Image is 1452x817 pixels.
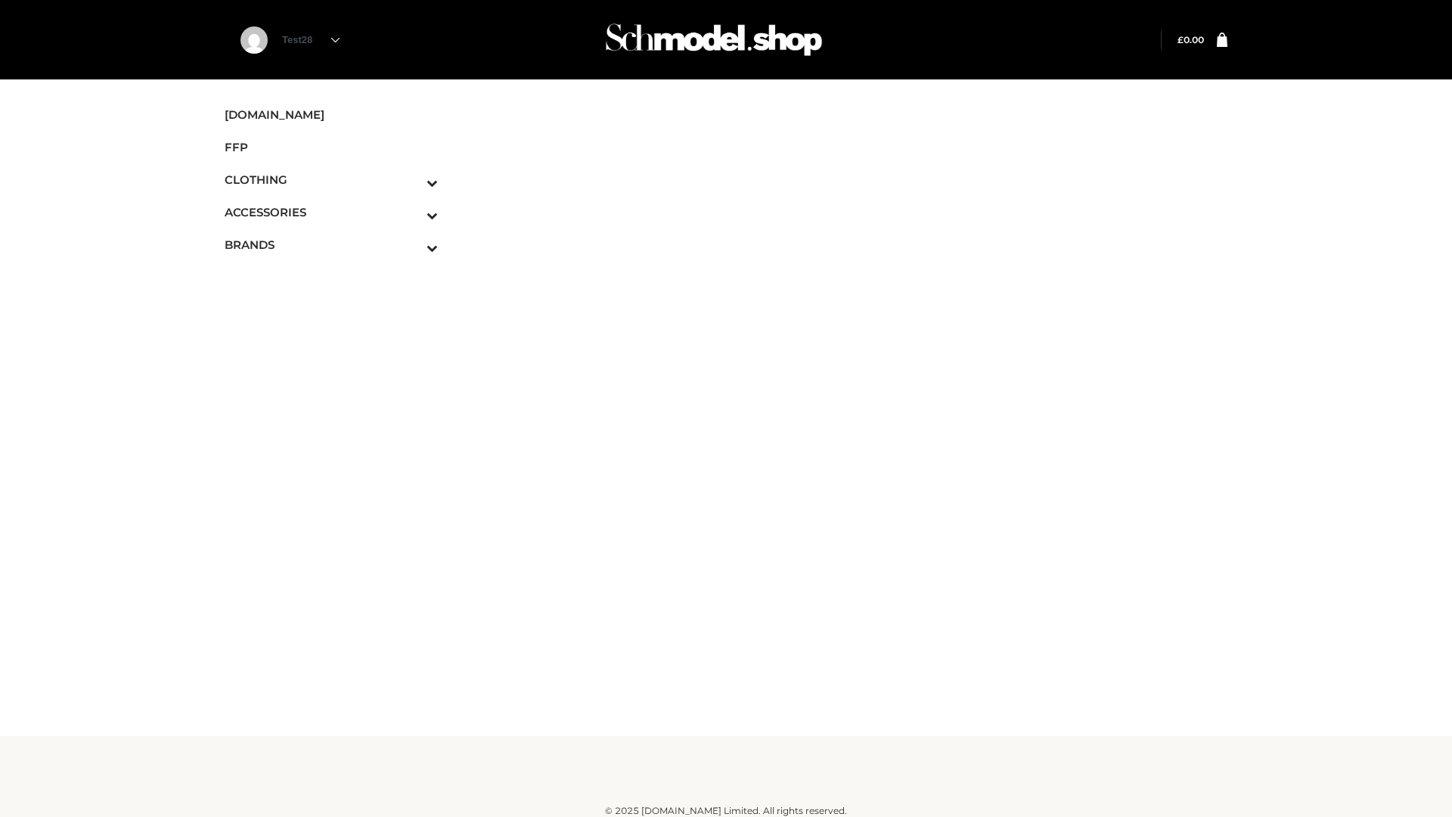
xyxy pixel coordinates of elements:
span: ACCESSORIES [225,203,438,221]
span: BRANDS [225,236,438,253]
button: Toggle Submenu [385,163,438,196]
span: £ [1177,34,1184,45]
a: FFP [225,131,438,163]
bdi: 0.00 [1177,34,1204,45]
span: CLOTHING [225,171,438,188]
button: Toggle Submenu [385,196,438,228]
span: FFP [225,138,438,156]
img: Schmodel Admin 964 [600,10,827,70]
a: BRANDSToggle Submenu [225,228,438,261]
a: CLOTHINGToggle Submenu [225,163,438,196]
a: Test28 [282,34,340,45]
a: [DOMAIN_NAME] [225,98,438,131]
a: ACCESSORIESToggle Submenu [225,196,438,228]
a: £0.00 [1177,34,1204,45]
span: [DOMAIN_NAME] [225,106,438,123]
button: Toggle Submenu [385,228,438,261]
